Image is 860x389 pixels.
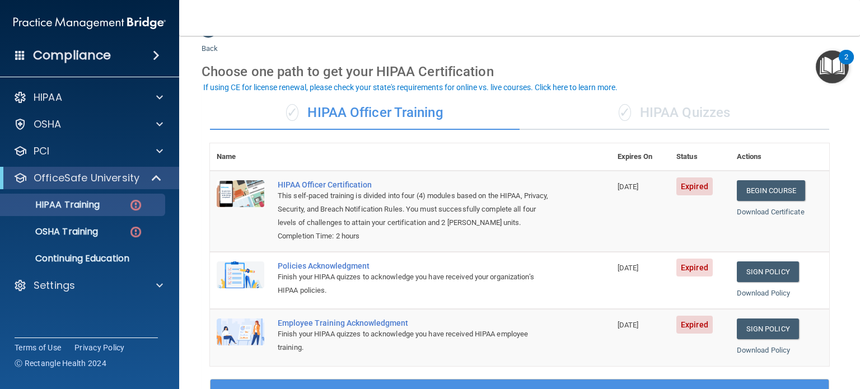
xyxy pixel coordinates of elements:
p: PCI [34,144,49,158]
a: OfficeSafe University [13,171,162,185]
span: [DATE] [618,264,639,272]
span: Ⓒ Rectangle Health 2024 [15,358,106,369]
span: [DATE] [618,182,639,191]
a: Download Policy [737,346,791,354]
a: Back [202,31,218,53]
a: Begin Course [737,180,805,201]
th: Expires On [611,143,670,171]
button: Open Resource Center, 2 new notifications [816,50,849,83]
a: Terms of Use [15,342,61,353]
div: Policies Acknowledgment [278,261,555,270]
a: HIPAA Officer Certification [278,180,555,189]
a: Privacy Policy [74,342,125,353]
button: If using CE for license renewal, please check your state's requirements for online vs. live cours... [202,82,619,93]
div: Employee Training Acknowledgment [278,318,555,327]
a: HIPAA [13,91,163,104]
p: OfficeSafe University [34,171,139,185]
div: Choose one path to get your HIPAA Certification [202,55,838,88]
p: Settings [34,279,75,292]
a: OSHA [13,118,163,131]
span: ✓ [619,104,631,121]
img: PMB logo [13,12,166,34]
p: HIPAA [34,91,62,104]
span: Expired [676,259,713,276]
th: Status [670,143,730,171]
a: Sign Policy [737,318,799,339]
div: This self-paced training is divided into four (4) modules based on the HIPAA, Privacy, Security, ... [278,189,555,229]
div: If using CE for license renewal, please check your state's requirements for online vs. live cours... [203,83,618,91]
a: Download Certificate [737,208,805,216]
img: danger-circle.6113f641.png [129,198,143,212]
a: Sign Policy [737,261,799,282]
p: Continuing Education [7,253,160,264]
div: HIPAA Quizzes [520,96,829,130]
span: Expired [676,316,713,334]
div: Completion Time: 2 hours [278,229,555,243]
span: Expired [676,177,713,195]
th: Name [210,143,271,171]
th: Actions [730,143,829,171]
p: HIPAA Training [7,199,100,210]
img: danger-circle.6113f641.png [129,225,143,239]
span: ✓ [286,104,298,121]
p: OSHA Training [7,226,98,237]
div: HIPAA Officer Training [210,96,520,130]
p: OSHA [34,118,62,131]
div: Finish your HIPAA quizzes to acknowledge you have received your organization’s HIPAA policies. [278,270,555,297]
a: PCI [13,144,163,158]
a: Settings [13,279,163,292]
div: Finish your HIPAA quizzes to acknowledge you have received HIPAA employee training. [278,327,555,354]
a: Download Policy [737,289,791,297]
h4: Compliance [33,48,111,63]
div: 2 [844,57,848,72]
span: [DATE] [618,321,639,329]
